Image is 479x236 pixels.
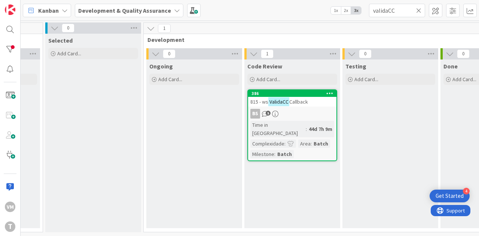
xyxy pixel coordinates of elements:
[463,188,470,194] div: 4
[247,89,337,161] a: 386815 - wsValidaCCCallbackBSTime in [GEOGRAPHIC_DATA]:44d 7h 9mComplexidade:Area:BatchMilestone:...
[284,140,286,148] span: :
[38,6,59,15] span: Kanban
[163,49,176,58] span: 0
[250,121,306,137] div: Time in [GEOGRAPHIC_DATA]
[354,76,378,83] span: Add Card...
[250,140,284,148] div: Complexidade
[250,150,274,158] div: Milestone
[331,7,341,14] span: 1x
[452,76,476,83] span: Add Card...
[78,7,171,14] b: Development & Quality Assurance
[307,125,334,133] div: 44d 7h 9m
[457,49,470,58] span: 0
[261,49,274,58] span: 1
[312,140,330,148] div: Batch
[5,202,15,212] div: VM
[250,109,260,119] div: BS
[351,7,361,14] span: 3x
[341,7,351,14] span: 2x
[48,37,73,44] span: Selected
[289,98,308,105] span: Callback
[5,4,15,15] img: Visit kanbanzone.com
[436,192,464,200] div: Get Started
[158,76,182,83] span: Add Card...
[16,1,34,10] span: Support
[345,62,366,70] span: Testing
[443,62,458,70] span: Done
[62,24,74,33] span: 0
[430,190,470,202] div: Open Get Started checklist, remaining modules: 4
[248,109,336,119] div: BS
[298,140,311,148] div: Area
[268,97,289,106] mark: ValidaCC
[256,76,280,83] span: Add Card...
[311,140,312,148] span: :
[158,24,171,33] span: 1
[275,150,294,158] div: Batch
[266,111,271,116] span: 5
[149,62,173,70] span: Ongoing
[57,50,81,57] span: Add Card...
[306,125,307,133] span: :
[369,4,425,17] input: Quick Filter...
[247,62,282,70] span: Code Review
[274,150,275,158] span: :
[359,49,372,58] span: 0
[5,221,15,232] div: T
[250,98,268,105] span: 815 - ws
[248,90,336,97] div: 386
[251,91,336,96] div: 386
[248,90,336,107] div: 386815 - wsValidaCCCallback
